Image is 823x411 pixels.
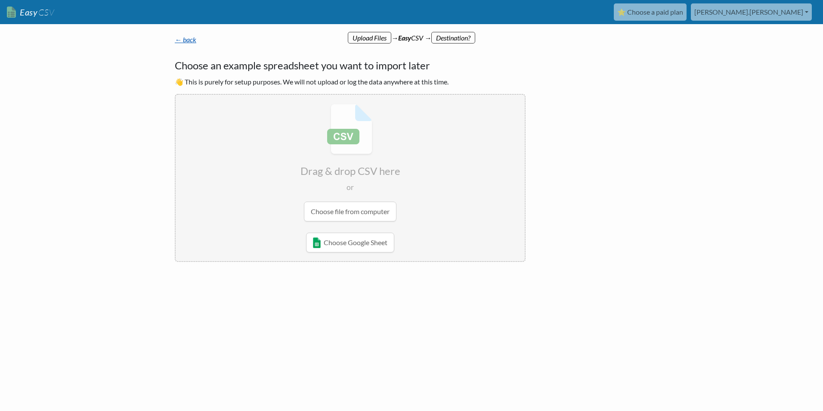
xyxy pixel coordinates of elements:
iframe: Drift Widget Chat Controller [780,368,813,401]
h4: Choose an example spreadsheet you want to import later [175,58,526,73]
p: 👋 This is purely for setup purposes. We will not upload or log the data anywhere at this time. [175,77,526,87]
div: → CSV → [166,24,657,43]
a: EasyCSV [7,3,54,21]
a: [PERSON_NAME].[PERSON_NAME] [691,3,812,21]
a: ⭐ Choose a paid plan [614,3,687,21]
a: ← back [175,35,196,44]
a: Choose Google Sheet [306,233,394,252]
span: CSV [37,7,54,18]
